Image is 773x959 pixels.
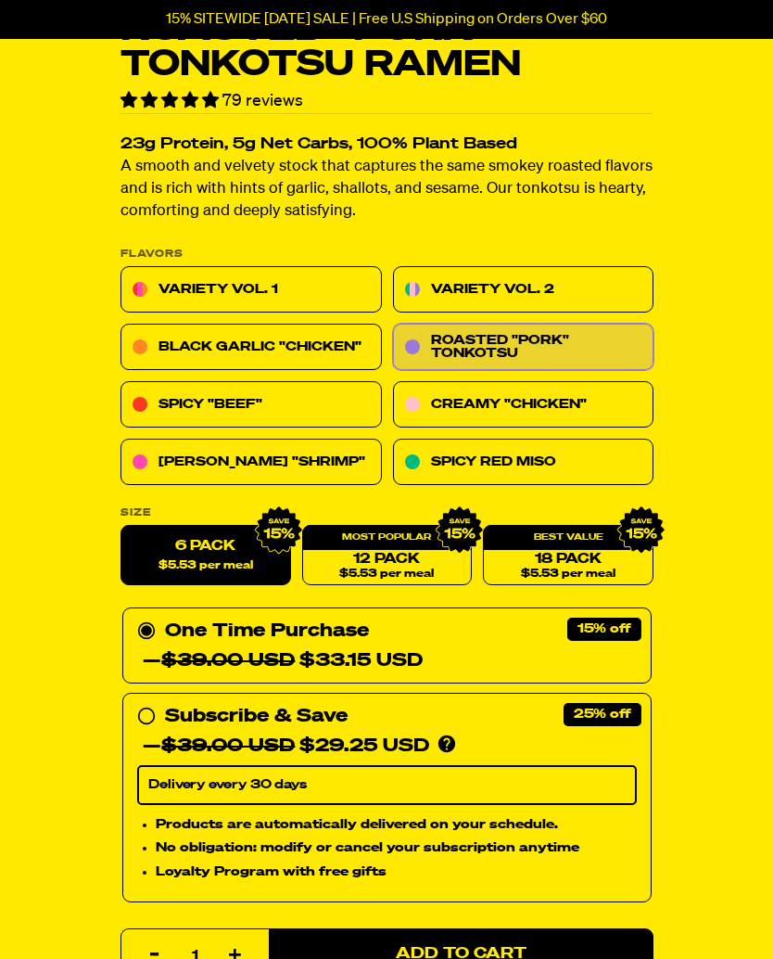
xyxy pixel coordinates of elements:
[222,93,303,109] span: 79 reviews
[392,440,653,486] a: Spicy Red Miso
[120,12,653,83] h1: Roasted "Pork" Tonkotsu Ramen
[120,440,382,486] a: [PERSON_NAME] "Shrimp"
[161,737,295,756] del: $39.00 USD
[156,863,637,883] li: Loyalty Program with free gifts
[120,382,382,428] a: Spicy "Beef"
[120,508,653,518] label: Size
[161,652,295,671] del: $39.00 USD
[165,702,348,732] div: Subscribe & Save
[156,814,637,835] li: Products are automatically delivered on your schedule.
[392,325,653,371] a: Roasted "Pork" Tonkotsu
[137,617,637,676] div: One Time Purchase
[254,506,302,555] img: IMG_9632.png
[143,732,429,761] div: — $29.25 USD
[137,766,637,805] select: Subscribe & Save —$39.00 USD$29.25 USD Products are automatically delivered on your schedule. No ...
[120,267,382,313] a: Variety Vol. 1
[392,267,653,313] a: Variety Vol. 2
[339,569,434,581] span: $5.53 per meal
[521,569,615,581] span: $5.53 per meal
[158,560,252,572] span: $5.53 per meal
[120,325,382,371] a: Black Garlic "Chicken"
[120,249,653,260] p: Flavors
[436,506,484,555] img: IMG_9632.png
[392,382,653,428] a: Creamy "Chicken"
[143,646,423,676] div: — $33.15 USD
[120,137,653,153] h2: 23g Protein, 5g Net Carbs, 100% Plant Based
[483,526,653,586] a: 18 Pack$5.53 per meal
[166,11,607,28] p: 15% SITEWIDE [DATE] SALE | Free U.S Shipping on Orders Over $60
[301,526,472,586] a: 12 Pack$5.53 per meal
[120,93,222,109] span: 4.77 stars
[616,506,665,555] img: IMG_9632.png
[120,526,291,586] label: 6 pack
[156,838,637,859] li: No obligation: modify or cancel your subscription anytime
[120,157,653,224] p: A smooth and velvety stock that captures the same smokey roasted flavors and is rich with hints o...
